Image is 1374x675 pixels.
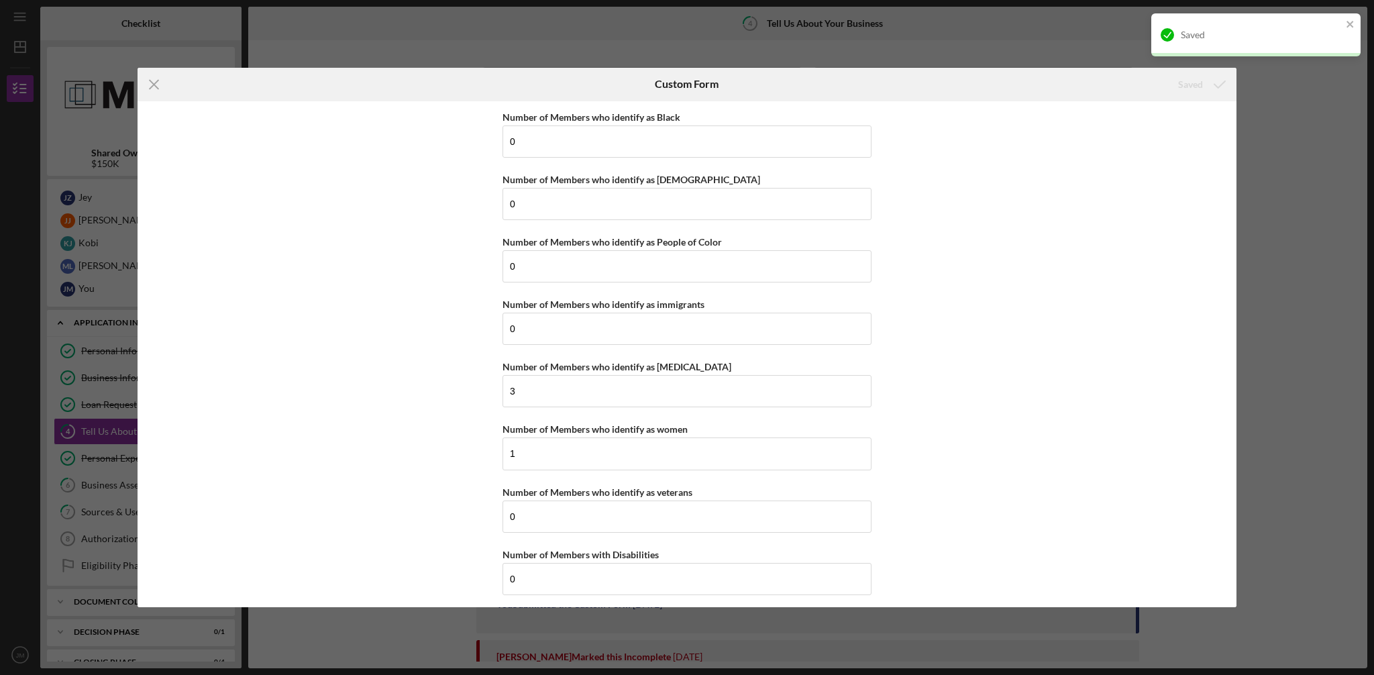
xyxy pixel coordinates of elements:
button: Saved [1165,71,1236,98]
label: Number of Members who identify as People of Color [503,236,722,248]
label: Number of Members who identify as immigrants [503,299,704,310]
button: close [1346,19,1355,32]
label: Number of Members who identify as [MEDICAL_DATA] [503,361,731,372]
h6: Custom Form [655,78,719,90]
label: Number of Members who identify as women [503,423,688,435]
div: Saved [1181,30,1342,40]
label: Number of Members who identify as [DEMOGRAPHIC_DATA] [503,174,760,185]
label: Number of Members with Disabilities [503,549,659,560]
div: Saved [1178,71,1203,98]
label: Number of Members who identify as Black [503,111,680,123]
label: Number of Members who identify as veterans [503,486,692,498]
